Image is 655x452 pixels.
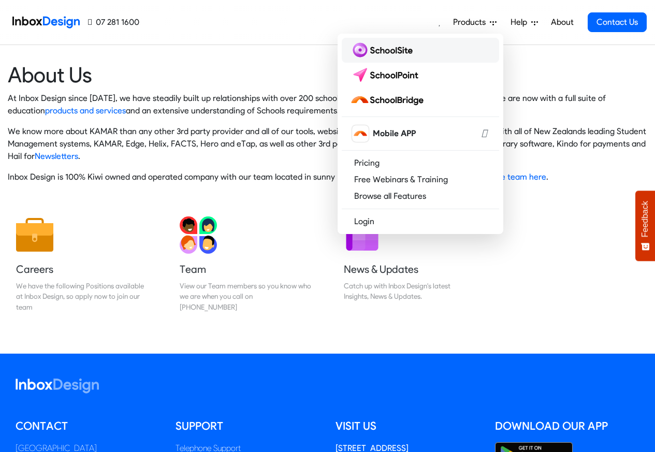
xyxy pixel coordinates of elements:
[176,418,320,434] h5: Support
[16,262,148,276] h5: Careers
[16,418,160,434] h5: Contact
[45,106,126,115] a: products and services
[344,281,475,302] div: Catch up with Inbox Design's latest Insights, News & Updates.
[8,62,647,88] heading: About Us
[588,12,647,32] a: Contact Us
[336,418,480,434] h5: Visit us
[338,34,503,234] div: Products
[453,16,490,28] span: Products
[495,418,639,434] h5: Download our App
[8,171,647,183] p: Inbox Design is 100% Kiwi owned and operated company with our team located in sunny [GEOGRAPHIC_D...
[16,216,53,254] img: 2022_01_13_icon_job.svg
[171,208,319,320] a: Team View our Team members so you know who we are when you call on [PHONE_NUMBER]
[352,125,369,142] img: schoolbridge icon
[342,188,499,205] a: Browse all Features
[548,12,576,33] a: About
[344,262,475,276] h5: News & Updates
[350,92,428,108] img: schoolbridge logo
[342,121,499,146] a: schoolbridge icon Mobile APP
[350,67,423,83] img: schoolpoint logo
[336,208,484,320] a: News & Updates Catch up with Inbox Design's latest Insights, News & Updates.
[180,281,311,312] div: View our Team members so you know who we are when you call on [PHONE_NUMBER]
[342,213,499,230] a: Login
[373,127,416,140] span: Mobile APP
[511,16,531,28] span: Help
[16,378,99,393] img: logo_inboxdesign_white.svg
[35,151,78,161] a: Newsletters
[8,92,647,117] p: At Inbox Design since [DATE], we have steadily built up relationships with over 200 schools aroun...
[506,12,542,33] a: Help
[8,208,156,320] a: Careers We have the following Positions available at Inbox Design, so apply now to join our team
[350,42,417,59] img: schoolsite logo
[180,262,311,276] h5: Team
[471,172,546,182] a: meet the team here
[342,171,499,188] a: Free Webinars & Training
[16,281,148,312] div: We have the following Positions available at Inbox Design, so apply now to join our team
[449,12,501,33] a: Products
[180,216,217,254] img: 2022_01_13_icon_team.svg
[88,16,139,28] a: 07 281 1600
[344,216,381,254] img: 2022_01_12_icon_newsletter.svg
[641,201,650,237] span: Feedback
[635,191,655,261] button: Feedback - Show survey
[342,155,499,171] a: Pricing
[8,125,647,163] p: We know more about KAMAR than any other 3rd party provider and all of our tools, websites and Sch...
